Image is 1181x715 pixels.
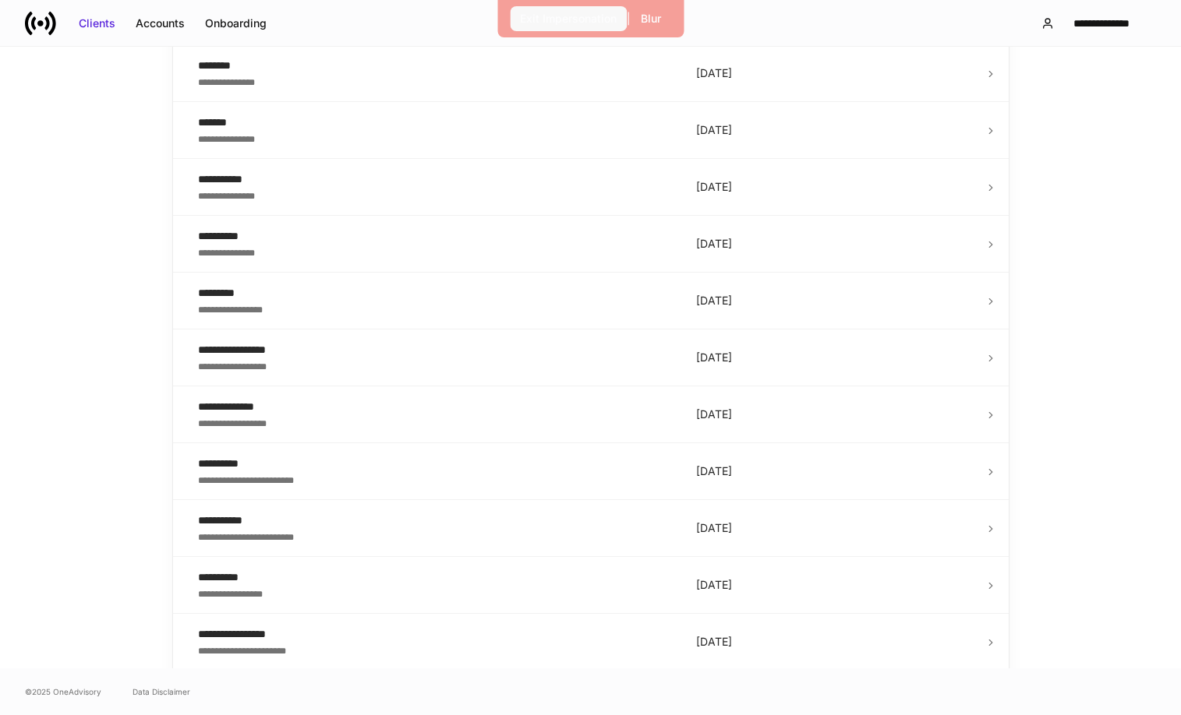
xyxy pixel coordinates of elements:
button: Exit Impersonation [510,6,627,31]
div: Onboarding [205,16,267,31]
p: [DATE] [696,65,972,81]
span: © 2025 OneAdvisory [25,685,101,698]
button: Clients [69,11,126,36]
button: Onboarding [195,11,277,36]
p: [DATE] [696,577,972,593]
p: [DATE] [696,634,972,650]
button: Accounts [126,11,195,36]
div: Clients [79,16,115,31]
p: [DATE] [696,520,972,536]
p: [DATE] [696,350,972,365]
div: Blur [641,11,661,26]
p: [DATE] [696,122,972,138]
div: Accounts [136,16,185,31]
p: [DATE] [696,179,972,195]
div: Exit Impersonation [520,11,617,26]
p: [DATE] [696,236,972,252]
p: [DATE] [696,293,972,308]
a: Data Disclaimer [133,685,190,698]
button: Blur [631,6,671,31]
p: [DATE] [696,463,972,479]
p: [DATE] [696,407,972,422]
